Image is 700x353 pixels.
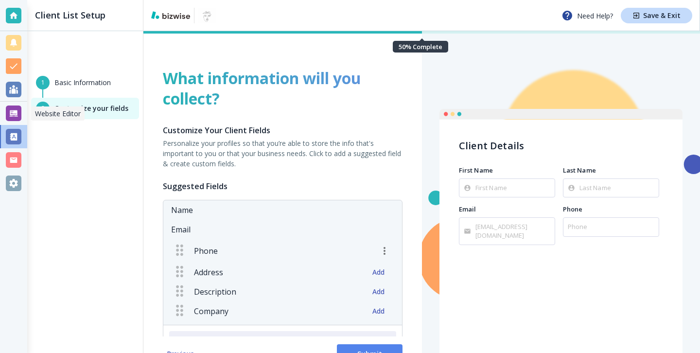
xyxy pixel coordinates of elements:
[194,266,223,278] p: Address
[367,267,390,277] span: Add
[475,184,507,192] p: First Name
[54,103,128,114] h6: Customize your fields
[31,98,139,119] button: 2Customize your fields
[35,9,105,22] h2: Client List Setup
[561,10,613,21] p: Need Help?
[363,282,394,301] button: Add
[363,301,394,321] button: Add
[151,11,190,19] img: bizwise
[177,336,388,346] span: Create New Field
[41,104,45,113] span: 2
[41,78,45,87] span: 1
[643,12,681,19] h4: Save & Exit
[579,184,611,192] p: Last Name
[367,306,390,316] span: Add
[35,108,81,119] p: Website Editor
[475,223,550,240] p: [EMAIL_ADDRESS][DOMAIN_NAME]
[459,139,663,153] p: Client Details
[163,180,402,192] p: Suggested Fields
[171,204,193,216] p: Name
[54,77,111,88] h6: Basic Information
[367,287,390,297] span: Add
[568,223,588,231] p: Phone
[399,42,442,51] h6: 50 % Complete
[163,68,402,109] h1: What information will you collect?
[194,245,218,257] p: Phone
[163,124,402,136] p: Customize Your Client Fields
[459,166,555,175] p: First Name
[363,263,394,282] button: Add
[194,286,236,298] p: Description
[459,205,555,213] p: Email
[563,205,659,213] p: Phone
[621,8,692,23] button: Save & Exit
[171,224,191,235] p: Email
[194,305,228,317] p: Company
[169,331,396,351] button: Create New Field
[31,72,139,89] button: 1Basic Information
[563,166,659,175] p: Last Name
[163,138,402,169] p: Personalize your profiles so that you’re able to store the info that's important to you or that y...
[198,8,216,23] img: Unique Skin Studio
